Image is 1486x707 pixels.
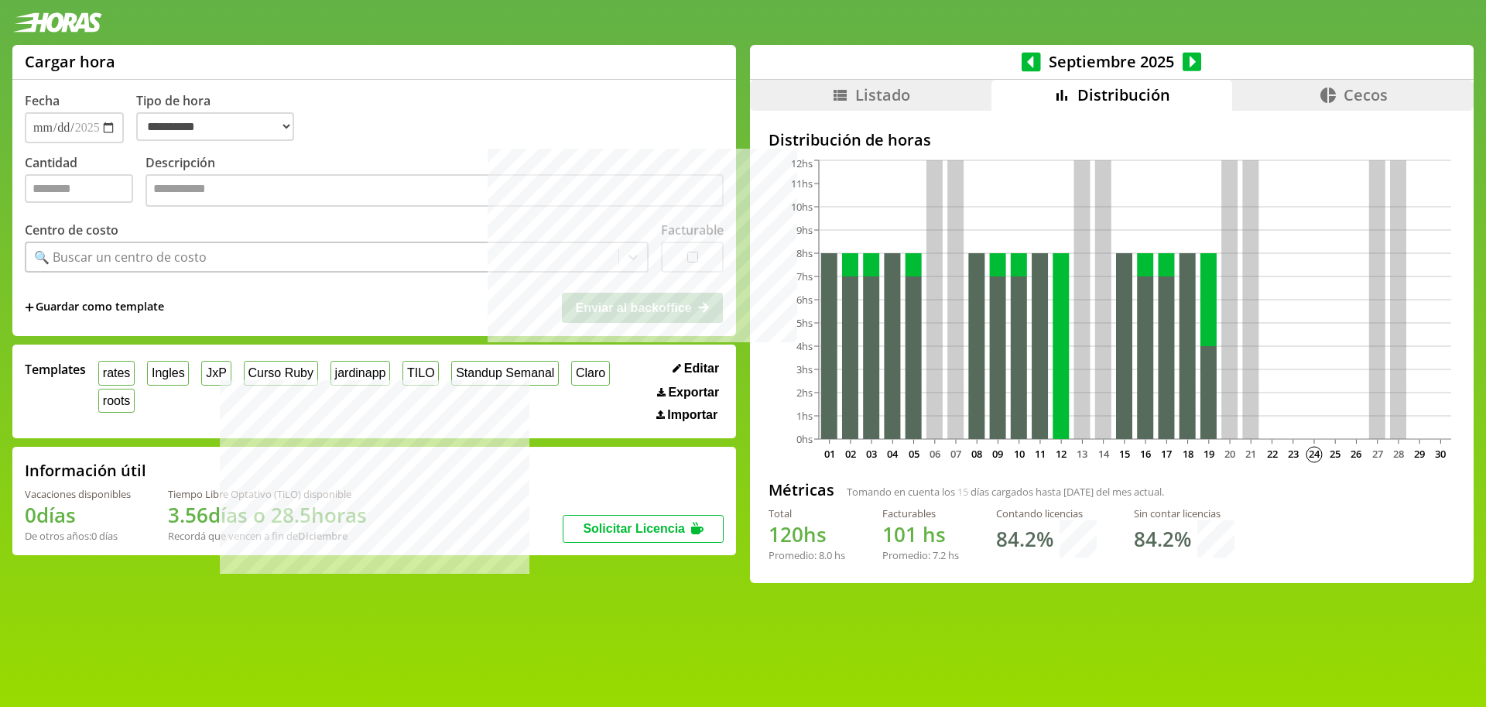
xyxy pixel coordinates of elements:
[25,529,131,543] div: De otros años: 0 días
[661,221,724,239] label: Facturable
[796,246,813,260] tspan: 8hs
[1056,447,1067,461] text: 12
[98,389,135,413] button: roots
[402,361,439,385] button: TILO
[1134,525,1191,553] h1: 84.2 %
[168,487,367,501] div: Tiempo Libre Optativo (TiLO) disponible
[684,362,719,376] span: Editar
[12,12,102,33] img: logotipo
[1140,447,1151,461] text: 16
[908,447,919,461] text: 05
[136,112,294,141] select: Tipo de hora
[1182,447,1193,461] text: 18
[98,361,135,385] button: rates
[1224,447,1235,461] text: 20
[769,479,834,500] h2: Métricas
[668,386,719,400] span: Exportar
[652,385,724,400] button: Exportar
[1014,447,1025,461] text: 10
[571,361,610,385] button: Claro
[1266,447,1277,461] text: 22
[882,506,959,520] div: Facturables
[1077,447,1087,461] text: 13
[583,522,685,535] span: Solicitar Licencia
[796,339,813,353] tspan: 4hs
[1371,447,1382,461] text: 27
[201,361,231,385] button: JxP
[1161,447,1172,461] text: 17
[25,501,131,529] h1: 0 días
[1393,447,1404,461] text: 28
[1097,447,1109,461] text: 14
[451,361,559,385] button: Standup Semanal
[1288,447,1299,461] text: 23
[769,548,845,562] div: Promedio: hs
[147,361,189,385] button: Ingles
[25,487,131,501] div: Vacaciones disponibles
[25,154,146,211] label: Cantidad
[933,548,946,562] span: 7.2
[823,447,834,461] text: 01
[25,299,34,316] span: +
[1041,51,1183,72] span: Septiembre 2025
[847,485,1164,499] span: Tomando en cuenta los días cargados hasta [DATE] del mes actual.
[819,548,832,562] span: 8.0
[769,129,1455,150] h2: Distribución de horas
[796,386,813,400] tspan: 2hs
[1330,447,1340,461] text: 25
[25,299,164,316] span: +Guardar como template
[1351,447,1361,461] text: 26
[796,409,813,423] tspan: 1hs
[1119,447,1130,461] text: 15
[136,92,306,143] label: Tipo de hora
[34,249,207,266] div: 🔍 Buscar un centro de costo
[796,316,813,330] tspan: 5hs
[957,485,968,499] span: 15
[996,506,1097,520] div: Contando licencias
[25,92,60,109] label: Fecha
[796,223,813,237] tspan: 9hs
[1414,447,1425,461] text: 29
[791,200,813,214] tspan: 10hs
[330,361,390,385] button: jardinapp
[1344,84,1388,105] span: Cecos
[882,520,917,548] span: 101
[866,447,877,461] text: 03
[796,432,813,446] tspan: 0hs
[25,174,133,203] input: Cantidad
[146,174,724,207] textarea: Descripción
[25,460,146,481] h2: Información útil
[887,447,899,461] text: 04
[930,447,940,461] text: 06
[796,269,813,283] tspan: 7hs
[25,361,86,378] span: Templates
[563,515,724,543] button: Solicitar Licencia
[168,501,367,529] h1: 3.56 días o 28.5 horas
[791,177,813,190] tspan: 11hs
[1204,447,1214,461] text: 19
[1134,506,1234,520] div: Sin contar licencias
[796,362,813,376] tspan: 3hs
[298,529,348,543] b: Diciembre
[791,156,813,170] tspan: 12hs
[796,293,813,307] tspan: 6hs
[845,447,856,461] text: 02
[1035,447,1046,461] text: 11
[971,447,982,461] text: 08
[1245,447,1256,461] text: 21
[244,361,318,385] button: Curso Ruby
[146,154,724,211] label: Descripción
[668,361,724,376] button: Editar
[769,520,803,548] span: 120
[882,548,959,562] div: Promedio: hs
[950,447,961,461] text: 07
[882,520,959,548] h1: hs
[1435,447,1446,461] text: 30
[996,525,1053,553] h1: 84.2 %
[25,51,115,72] h1: Cargar hora
[667,408,717,422] span: Importar
[168,529,367,543] div: Recordá que vencen a fin de
[1309,447,1320,461] text: 24
[992,447,1003,461] text: 09
[855,84,910,105] span: Listado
